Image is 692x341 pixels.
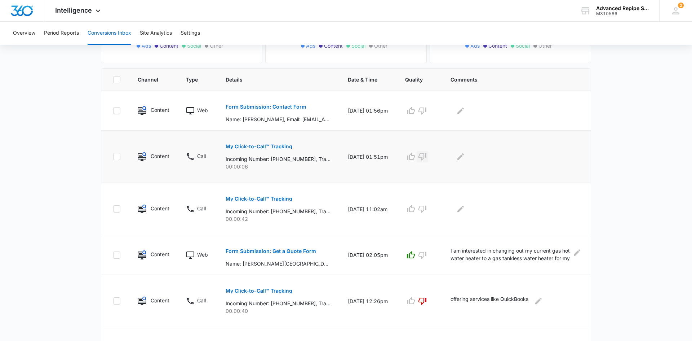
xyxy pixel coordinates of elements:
[44,22,79,45] button: Period Reports
[226,76,320,83] span: Details
[455,151,466,162] button: Edit Comments
[538,42,552,49] span: Other
[226,260,331,267] p: Name: [PERSON_NAME][GEOGRAPHIC_DATA], Email: [EMAIL_ADDRESS][DOMAIN_NAME], Phone: [PHONE_NUMBER],...
[138,76,158,83] span: Channel
[151,250,169,258] p: Content
[678,3,684,8] div: notifications count
[13,22,35,45] button: Overview
[405,76,423,83] span: Quality
[451,247,571,263] p: I am interested in changing out my current gas hot water heater to a gas tankless water heater fo...
[533,295,544,307] button: Edit Comments
[226,307,331,315] p: 00:00:40
[451,295,528,307] p: offering services like QuickBooks
[455,105,466,117] button: Edit Comments
[226,242,316,260] button: Form Submission: Get a Quote Form
[226,249,316,254] p: Form Submission: Get a Quote Form
[226,288,292,293] p: My Click-to-Call™ Tracking
[596,11,649,16] div: account id
[339,91,396,131] td: [DATE] 01:56pm
[187,42,201,49] span: Social
[470,42,480,49] span: Ads
[55,6,92,14] span: Intelligence
[226,163,331,170] p: 00:00:06
[226,155,331,163] p: Incoming Number: [PHONE_NUMBER], Tracking Number: [PHONE_NUMBER], Ring To: [PHONE_NUMBER], Caller...
[226,115,331,123] p: Name: [PERSON_NAME], Email: [EMAIL_ADDRESS][DOMAIN_NAME], Phone: [PHONE_NUMBER], What city are yo...
[160,42,178,49] span: Content
[151,106,169,114] p: Content
[181,22,200,45] button: Settings
[151,205,169,212] p: Content
[451,76,569,83] span: Comments
[226,282,292,300] button: My Click-to-Call™ Tracking
[151,152,169,160] p: Content
[197,205,206,212] p: Call
[226,138,292,155] button: My Click-to-Call™ Tracking
[226,190,292,207] button: My Click-to-Call™ Tracking
[226,207,331,215] p: Incoming Number: [PHONE_NUMBER], Tracking Number: [PHONE_NUMBER], Ring To: [PHONE_NUMBER], Caller...
[339,131,396,183] td: [DATE] 01:51pm
[596,5,649,11] div: account name
[226,215,331,223] p: 00:00:42
[324,42,343,49] span: Content
[226,144,292,149] p: My Click-to-Call™ Tracking
[339,183,396,235] td: [DATE] 11:02am
[348,76,377,83] span: Date & Time
[197,152,206,160] p: Call
[339,275,396,327] td: [DATE] 12:26pm
[226,196,292,201] p: My Click-to-Call™ Tracking
[351,42,365,49] span: Social
[226,104,306,109] p: Form Submission: Contact Form
[575,247,579,258] button: Edit Comments
[678,3,684,8] span: 2
[197,106,208,114] p: Web
[306,42,315,49] span: Ads
[374,42,387,49] span: Other
[151,297,169,304] p: Content
[210,42,223,49] span: Other
[488,42,507,49] span: Content
[142,42,151,49] span: Ads
[516,42,530,49] span: Social
[455,203,466,215] button: Edit Comments
[226,300,331,307] p: Incoming Number: [PHONE_NUMBER], Tracking Number: [PHONE_NUMBER], Ring To: [PHONE_NUMBER], Caller...
[140,22,172,45] button: Site Analytics
[339,235,396,275] td: [DATE] 02:05pm
[197,251,208,258] p: Web
[197,297,206,304] p: Call
[186,76,198,83] span: Type
[88,22,131,45] button: Conversions Inbox
[226,98,306,115] button: Form Submission: Contact Form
